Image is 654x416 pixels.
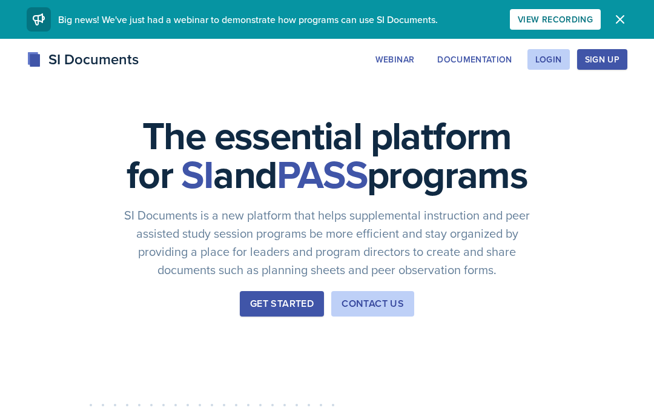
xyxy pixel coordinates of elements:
[240,291,324,317] button: Get Started
[518,15,593,24] div: View Recording
[342,297,404,311] div: Contact Us
[429,49,520,70] button: Documentation
[577,49,627,70] button: Sign Up
[437,55,512,64] div: Documentation
[585,55,619,64] div: Sign Up
[331,291,414,317] button: Contact Us
[375,55,414,64] div: Webinar
[27,49,139,70] div: SI Documents
[58,13,438,26] span: Big news! We've just had a webinar to demonstrate how programs can use SI Documents.
[368,49,422,70] button: Webinar
[535,55,562,64] div: Login
[510,9,601,30] button: View Recording
[250,297,314,311] div: Get Started
[527,49,570,70] button: Login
